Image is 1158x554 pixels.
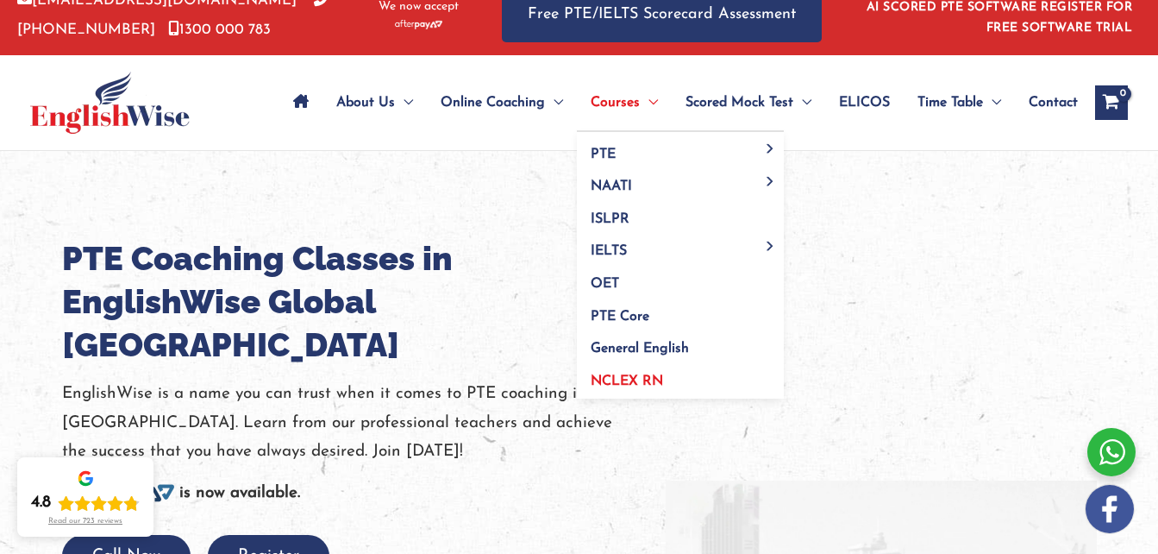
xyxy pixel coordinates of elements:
span: Menu Toggle [640,72,658,133]
a: ELICOS [825,72,904,133]
span: IELTS [591,244,627,258]
span: Courses [591,72,640,133]
span: About Us [336,72,395,133]
a: Scored Mock TestMenu Toggle [672,72,825,133]
span: Scored Mock Test [685,72,793,133]
a: NAATIMenu Toggle [577,165,784,198]
span: OET [591,277,619,291]
a: ISLPR [577,197,784,230]
div: 4.8 [31,493,51,513]
p: EnglishWise is a name you can trust when it comes to PTE coaching in [GEOGRAPHIC_DATA]. Learn fro... [62,380,666,466]
a: 1300 000 783 [168,22,271,37]
span: Menu Toggle [793,72,811,133]
span: Contact [1029,72,1078,133]
span: Menu Toggle [395,72,413,133]
a: General English [577,327,784,360]
span: Online Coaching [441,72,545,133]
span: Time Table [917,72,983,133]
b: is now available. [179,485,300,501]
h1: PTE Coaching Classes in EnglishWise Global [GEOGRAPHIC_DATA] [62,237,666,367]
span: NCLEX RN [591,375,663,388]
img: white-facebook.png [1086,485,1134,533]
a: OET [577,262,784,295]
nav: Site Navigation: Main Menu [279,72,1078,133]
span: ISLPR [591,212,629,226]
span: Menu Toggle [983,72,1001,133]
span: ELICOS [839,72,890,133]
a: View Shopping Cart, empty [1095,85,1128,120]
img: Afterpay-Logo [395,20,442,29]
a: PTEMenu Toggle [577,132,784,165]
span: Menu Toggle [545,72,563,133]
span: NAATI [591,179,632,193]
a: Contact [1015,72,1078,133]
a: AI SCORED PTE SOFTWARE REGISTER FOR FREE SOFTWARE TRIAL [867,1,1133,35]
div: Rating: 4.8 out of 5 [31,493,140,513]
span: Menu Toggle [761,144,780,154]
a: CoursesMenu Toggle [577,72,672,133]
span: PTE Core [591,310,649,324]
a: Online CoachingMenu Toggle [427,72,577,133]
a: IELTSMenu Toggle [577,230,784,262]
span: General English [591,342,689,356]
a: PTE Core [577,294,784,327]
a: Time TableMenu Toggle [904,72,1015,133]
div: Read our 723 reviews [48,517,122,526]
span: Menu Toggle [761,241,780,250]
span: Menu Toggle [761,176,780,186]
span: PTE [591,148,616,161]
img: cropped-ew-logo [30,72,190,134]
a: NCLEX RN [577,359,784,399]
a: About UsMenu Toggle [322,72,427,133]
